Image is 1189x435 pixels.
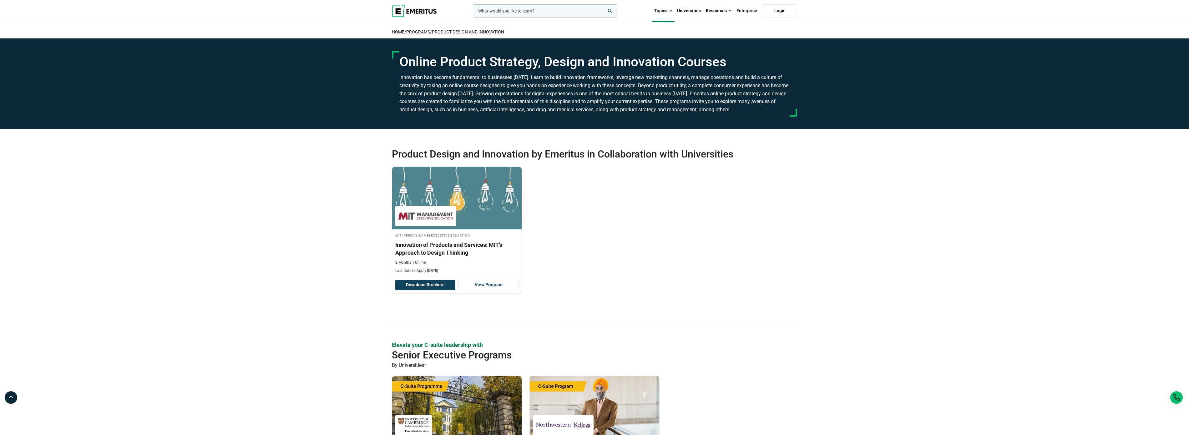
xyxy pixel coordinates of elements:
[395,280,455,290] button: Download Brochure
[395,232,519,238] h4: MIT [PERSON_NAME] Executive Education
[392,167,522,277] a: Product Design and Innovation Course by MIT Sloan Executive Education - September 11, 2025 MIT Sl...
[392,167,522,229] img: Innovation of Products and Services: MIT’s Approach to Design Thinking | Online Product Design an...
[395,260,411,265] p: 2 Months
[399,54,790,70] h1: Online Product Strategy, Design and Innovation Courses
[392,341,797,349] p: Elevate your C-suite leadership with
[392,361,797,369] p: By Universities*
[406,29,430,34] a: Programs
[473,4,617,17] input: woocommerce-product-search-field-0
[398,209,453,223] img: MIT Sloan Executive Education
[432,29,504,34] a: Product Design and Innovation
[395,268,519,273] p: Last Date to Apply:
[392,349,756,361] h2: Senior Executive Programs
[392,25,797,38] h2: / /
[398,418,429,432] img: Cambridge Judge Business School Executive Education
[392,29,404,34] a: home
[536,418,590,432] img: Kellogg Executive Education
[395,241,519,257] h3: Innovation of Products and Services: MIT’s Approach to Design Thinking
[427,268,438,273] span: [DATE]
[458,280,519,290] a: View Program
[392,148,756,160] h2: Product Design and Innovation by Emeritus in Collaboration with Universities
[399,73,790,113] h3: Innovation has become fundamental to businesses [DATE]. Learn to build innovation frameworks, lev...
[413,260,426,265] p: Online
[763,4,797,17] a: Login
